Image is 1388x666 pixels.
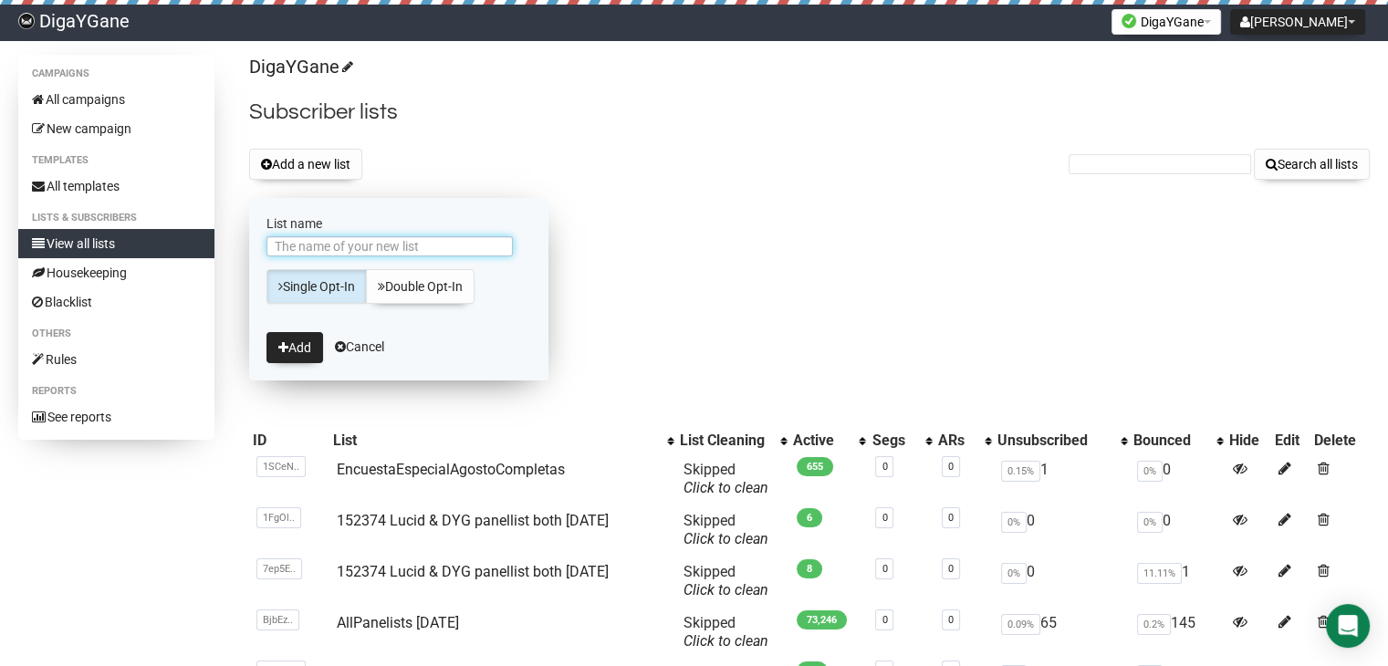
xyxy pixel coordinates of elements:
a: Housekeeping [18,258,214,287]
button: Search all lists [1254,149,1370,180]
li: Templates [18,150,214,172]
a: Click to clean [684,581,768,598]
div: List Cleaning [680,432,771,450]
a: AllPanelists [DATE] [336,614,458,631]
h2: Subscriber lists [249,96,1370,129]
span: 0.15% [1001,461,1040,482]
span: 0% [1137,512,1163,533]
a: EncuestaEspecialAgostoCompletas [336,461,564,478]
img: f83b26b47af82e482c948364ee7c1d9c [18,13,35,29]
button: Add a new list [249,149,362,180]
a: Click to clean [684,530,768,547]
span: 11.11% [1137,563,1182,584]
th: List Cleaning: No sort applied, activate to apply an ascending sort [676,428,789,453]
button: Add [266,332,323,363]
th: Active: No sort applied, activate to apply an ascending sort [789,428,868,453]
div: List [332,432,658,450]
td: 0 [994,505,1130,556]
a: Rules [18,345,214,374]
th: ARs: No sort applied, activate to apply an ascending sort [934,428,993,453]
span: 0% [1137,461,1163,482]
td: 0 [1130,453,1226,505]
td: 0 [1130,505,1226,556]
th: Edit: No sort applied, sorting is disabled [1271,428,1310,453]
div: Bounced [1133,432,1208,450]
th: Unsubscribed: No sort applied, activate to apply an ascending sort [994,428,1130,453]
div: Delete [1313,432,1366,450]
a: Click to clean [684,479,768,496]
td: 0 [994,556,1130,607]
a: 0 [948,461,954,473]
div: Hide [1229,432,1268,450]
a: Click to clean [684,632,768,650]
span: 7ep5E.. [256,558,302,579]
div: ID [253,432,325,450]
td: 145 [1130,607,1226,658]
li: Others [18,323,214,345]
span: Skipped [684,614,768,650]
a: Cancel [335,339,384,354]
a: All templates [18,172,214,201]
div: Active [793,432,850,450]
span: 0% [1001,563,1027,584]
li: Campaigns [18,63,214,85]
a: 152374 Lucid & DYG panellist both [DATE] [336,563,608,580]
td: 1 [994,453,1130,505]
td: 65 [994,607,1130,658]
div: Unsubscribed [997,432,1111,450]
a: 0 [948,614,954,626]
th: List: No sort applied, activate to apply an ascending sort [329,428,676,453]
img: favicons [1122,14,1136,28]
a: Double Opt-In [366,269,475,304]
a: DigaYGane [249,56,350,78]
span: 6 [797,508,822,527]
th: Hide: No sort applied, sorting is disabled [1226,428,1271,453]
a: All campaigns [18,85,214,114]
a: 0 [882,512,887,524]
li: Reports [18,380,214,402]
span: 0% [1001,512,1027,533]
a: New campaign [18,114,214,143]
li: Lists & subscribers [18,207,214,229]
div: Edit [1275,432,1306,450]
span: 1FgOl.. [256,507,301,528]
a: 0 [948,512,954,524]
td: 1 [1130,556,1226,607]
span: 1SCeN.. [256,456,306,477]
a: See reports [18,402,214,432]
a: View all lists [18,229,214,258]
div: Segs [871,432,916,450]
button: DigaYGane [1111,9,1221,35]
a: 0 [948,563,954,575]
a: Blacklist [18,287,214,317]
th: Bounced: No sort applied, activate to apply an ascending sort [1130,428,1226,453]
a: 0 [882,563,887,575]
span: Skipped [684,512,768,547]
a: Single Opt-In [266,269,367,304]
span: Skipped [684,563,768,598]
th: ID: No sort applied, sorting is disabled [249,428,329,453]
input: The name of your new list [266,236,513,256]
span: 73,246 [797,610,847,630]
span: 655 [797,457,833,476]
span: 0.09% [1001,614,1040,635]
div: Open Intercom Messenger [1326,604,1370,648]
label: List name [266,215,531,232]
span: Skipped [684,461,768,496]
span: 8 [797,559,822,578]
th: Segs: No sort applied, activate to apply an ascending sort [868,428,934,453]
div: ARs [938,432,975,450]
button: [PERSON_NAME] [1230,9,1365,35]
a: 0 [882,614,887,626]
th: Delete: No sort applied, sorting is disabled [1310,428,1370,453]
span: 0.2% [1137,614,1171,635]
span: BjbEz.. [256,609,299,630]
a: 152374 Lucid & DYG panellist both [DATE] [336,512,608,529]
a: 0 [882,461,887,473]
